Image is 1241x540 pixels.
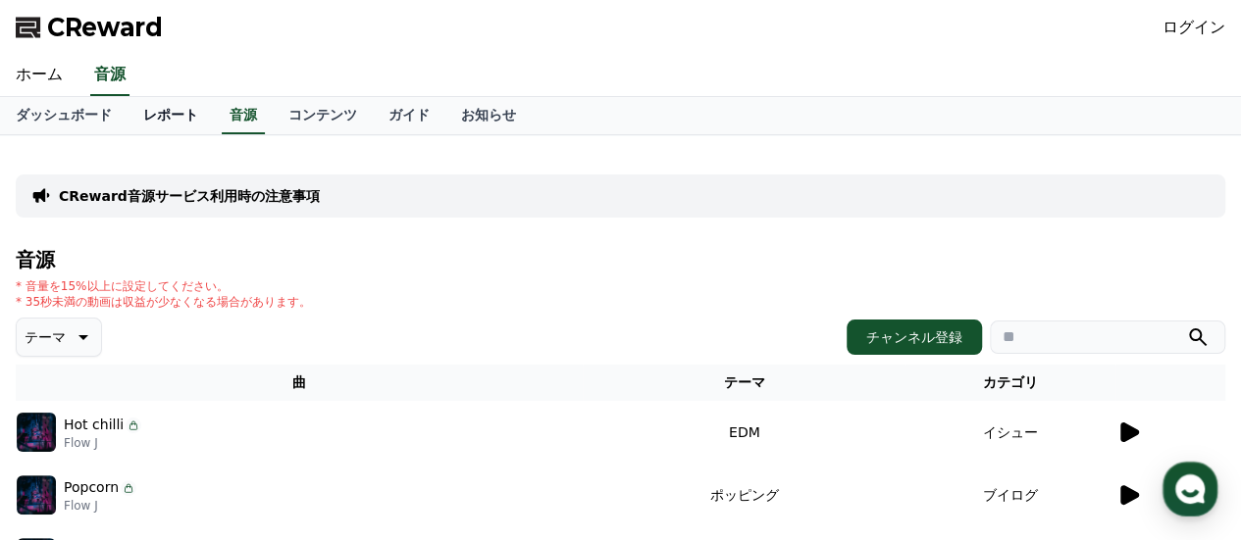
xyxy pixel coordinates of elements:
[129,377,253,426] a: Messages
[583,464,905,526] td: ポッピング
[6,377,129,426] a: Home
[17,413,56,452] img: music
[50,407,84,422] span: Home
[847,319,982,355] button: チャンネル登録
[16,365,583,401] th: 曲
[64,435,141,451] p: Flow J
[163,408,221,423] span: Messages
[64,477,119,498] p: Popcorn
[905,365,1115,401] th: カテゴリ
[445,97,532,134] a: お知らせ
[47,12,163,43] span: CReward
[290,407,338,422] span: Settings
[905,464,1115,526] td: ブイログ
[16,318,102,357] button: テーマ
[16,12,163,43] a: CReward
[64,498,136,514] p: Flow J
[90,55,129,96] a: 音源
[222,97,265,134] a: 音源
[17,475,56,515] img: music
[64,415,124,435] p: Hot chilli
[16,294,311,310] p: * 35秒未満の動画は収益が少なくなる場合があります。
[16,249,1225,270] h4: 音源
[253,377,377,426] a: Settings
[905,401,1115,464] td: イシュー
[16,278,311,294] p: * 音量を15%以上に設定してください。
[59,186,320,206] a: CReward音源サービス利用時の注意事項
[583,365,905,401] th: テーマ
[128,97,214,134] a: レポート
[373,97,445,134] a: ガイド
[25,323,66,351] p: テーマ
[583,401,905,464] td: EDM
[1163,16,1225,39] a: ログイン
[273,97,373,134] a: コンテンツ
